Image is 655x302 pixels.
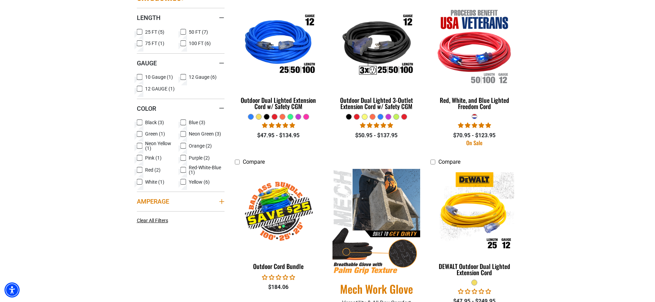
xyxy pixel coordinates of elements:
[189,131,221,136] span: Neon Green (3)
[137,192,225,211] summary: Amperage
[332,169,420,275] img: Mech Work Glove
[137,217,171,224] a: Clear All Filters
[137,53,225,73] summary: Gauge
[145,86,175,91] span: 12 GAUGE (1)
[458,122,491,129] span: 5.00 stars
[438,159,460,165] span: Compare
[431,172,518,251] img: DEWALT Outdoor Dual Lighted Extension Cord
[235,6,322,85] img: Outdoor Dual Lighted Extension Cord w/ Safety CGM
[189,143,212,148] span: Orange (2)
[137,99,225,118] summary: Color
[262,122,295,129] span: 4.81 stars
[235,263,323,269] div: Outdoor Cord Bundle
[189,165,222,175] span: Red-White-Blue (1)
[145,30,164,34] span: 25 FT (5)
[189,30,208,34] span: 50 FT (7)
[145,141,178,151] span: Neon Yellow (1)
[430,263,518,276] div: DEWALT Outdoor Dual Lighted Extension Cord
[137,8,225,27] summary: Length
[137,14,161,22] span: Length
[4,282,20,298] div: Accessibility Menu
[360,122,393,129] span: 4.80 stars
[262,274,295,281] span: 0.00 stars
[235,97,323,109] div: Outdoor Dual Lighted Extension Cord w/ Safety CGM
[145,155,162,160] span: Pink (1)
[235,131,323,140] div: $47.95 - $134.95
[235,172,322,251] img: Outdoor Cord Bundle
[137,105,156,112] span: Color
[430,169,518,280] a: DEWALT Outdoor Dual Lighted Extension Cord DEWALT Outdoor Dual Lighted Extension Cord
[145,180,164,184] span: White (1)
[189,155,210,160] span: Purple (2)
[145,120,164,125] span: Black (3)
[235,169,323,273] a: Outdoor Cord Bundle Outdoor Cord Bundle
[332,97,420,109] div: Outdoor Dual Lighted 3-Outlet Extension Cord w/ Safety CGM
[145,75,173,79] span: 10 Gauge (1)
[189,120,205,125] span: Blue (3)
[430,97,518,109] div: Red, White, and Blue Lighted Freedom Cord
[235,3,323,114] a: Outdoor Dual Lighted Extension Cord w/ Safety CGM Outdoor Dual Lighted Extension Cord w/ Safety CGM
[458,288,491,295] span: 0.00 stars
[145,41,164,46] span: 75 FT (1)
[189,75,217,79] span: 12 Gauge (6)
[137,59,157,67] span: Gauge
[235,283,323,291] div: $184.06
[332,3,420,114] a: Outdoor Dual Lighted 3-Outlet Extension Cord w/ Safety CGM Outdoor Dual Lighted 3-Outlet Extensio...
[145,168,161,172] span: Red (2)
[430,131,518,140] div: $70.95 - $123.95
[189,180,210,184] span: Yellow (6)
[243,159,265,165] span: Compare
[431,6,518,85] img: Red, White, and Blue Lighted Freedom Cord
[137,218,168,223] span: Clear All Filters
[189,41,211,46] span: 100 FT (6)
[332,131,420,140] div: $50.95 - $137.95
[430,140,518,145] div: On Sale
[333,6,420,85] img: Outdoor Dual Lighted 3-Outlet Extension Cord w/ Safety CGM
[145,131,165,136] span: Green (1)
[137,197,169,205] span: Amperage
[332,282,420,296] a: Mech Work Glove
[430,3,518,114] a: Red, White, and Blue Lighted Freedom Cord Red, White, and Blue Lighted Freedom Cord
